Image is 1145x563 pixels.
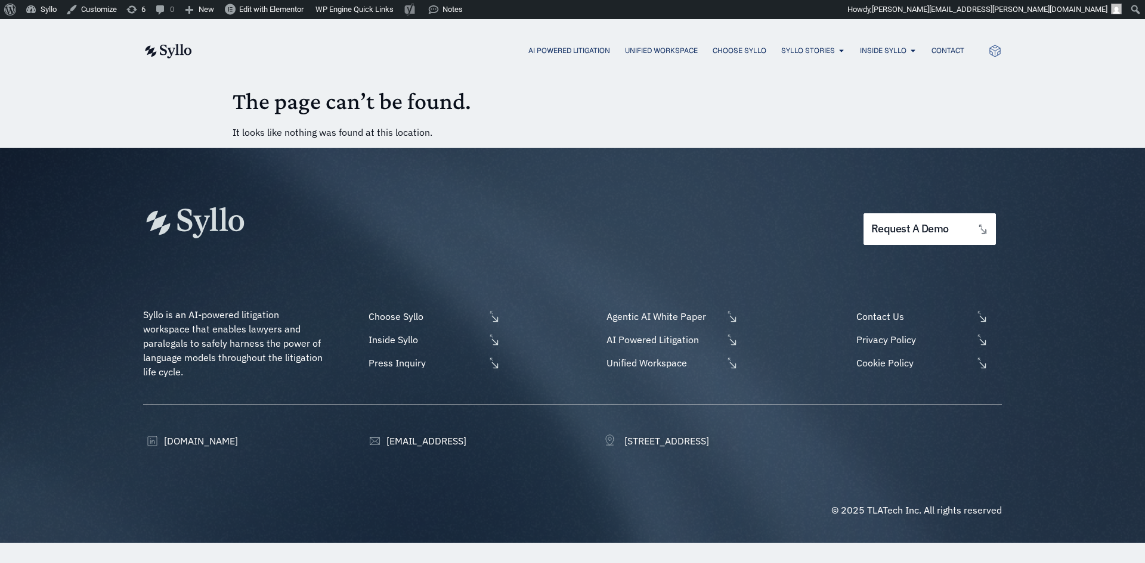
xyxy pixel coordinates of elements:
span: Unified Workspace [604,356,723,370]
p: It looks like nothing was found at this location. [233,125,912,139]
span: Inside Syllo [366,332,485,347]
a: Cookie Policy [853,356,1002,370]
span: Cookie Policy [853,356,973,370]
a: Unified Workspace [625,45,698,56]
a: request a demo [864,213,996,245]
nav: Menu [216,45,964,57]
span: [STREET_ADDRESS] [621,434,709,448]
a: Contact Us [853,309,1002,324]
a: Unified Workspace [604,356,738,370]
span: © 2025 TLATech Inc. All rights reserved [831,504,1002,516]
span: Agentic AI White Paper [604,309,723,324]
a: [DOMAIN_NAME] [143,434,238,448]
a: Syllo Stories [781,45,835,56]
div: Menu Toggle [216,45,964,57]
a: [EMAIL_ADDRESS] [366,434,466,448]
a: Inside Syllo [366,332,500,347]
a: Inside Syllo [860,45,906,56]
a: Privacy Policy [853,332,1002,347]
a: Agentic AI White Paper [604,309,738,324]
span: request a demo [871,223,949,235]
span: Edit with Elementor [239,5,304,14]
a: AI Powered Litigation [604,332,738,347]
span: Privacy Policy [853,332,973,347]
span: [PERSON_NAME][EMAIL_ADDRESS][PERSON_NAME][DOMAIN_NAME] [872,5,1107,14]
span: [EMAIL_ADDRESS] [383,434,466,448]
a: Contact [932,45,964,56]
span: Choose Syllo [366,309,485,324]
a: Choose Syllo [366,309,500,324]
a: [STREET_ADDRESS] [604,434,709,448]
a: Press Inquiry [366,356,500,370]
span: Syllo is an AI-powered litigation workspace that enables lawyers and paralegals to safely harness... [143,309,325,378]
img: syllo [143,44,192,58]
span: Press Inquiry [366,356,485,370]
h1: The page can’t be found. [233,87,912,116]
span: AI Powered Litigation [604,332,723,347]
a: AI Powered Litigation [528,45,610,56]
a: Choose Syllo [713,45,766,56]
span: Contact Us [853,309,973,324]
span: [DOMAIN_NAME] [161,434,238,448]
